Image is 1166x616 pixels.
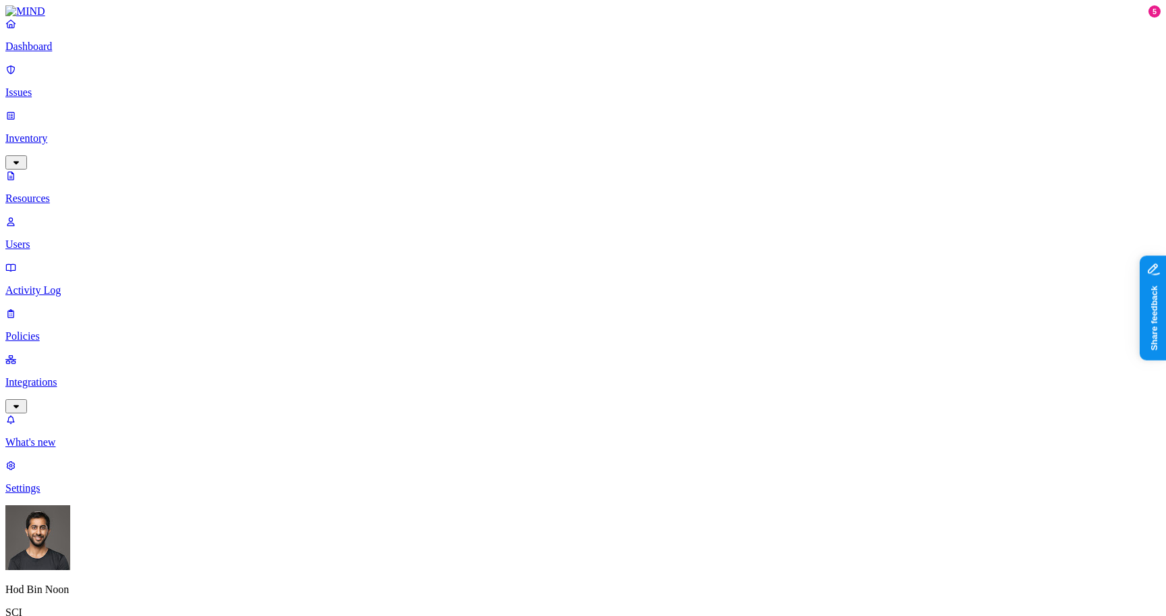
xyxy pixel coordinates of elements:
a: Policies [5,307,1161,342]
a: Inventory [5,109,1161,168]
a: Integrations [5,353,1161,411]
p: Integrations [5,376,1161,388]
p: Hod Bin Noon [5,584,1161,596]
img: MIND [5,5,45,18]
a: Issues [5,63,1161,99]
p: Settings [5,482,1161,494]
p: Dashboard [5,41,1161,53]
p: Policies [5,330,1161,342]
a: MIND [5,5,1161,18]
a: Settings [5,459,1161,494]
p: Users [5,238,1161,251]
div: 5 [1148,5,1161,18]
a: What's new [5,413,1161,448]
a: Users [5,215,1161,251]
img: Hod Bin Noon [5,505,70,570]
p: What's new [5,436,1161,448]
a: Dashboard [5,18,1161,53]
p: Inventory [5,132,1161,145]
p: Issues [5,86,1161,99]
a: Resources [5,170,1161,205]
a: Activity Log [5,261,1161,297]
p: Activity Log [5,284,1161,297]
p: Resources [5,192,1161,205]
